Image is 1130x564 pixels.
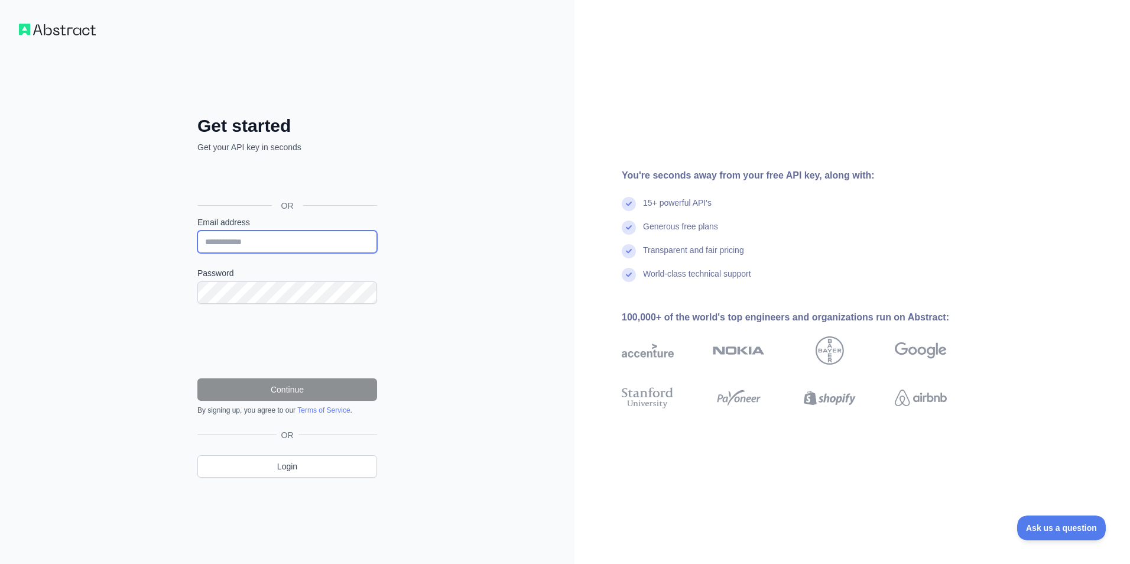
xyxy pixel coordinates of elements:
img: nokia [713,336,765,365]
div: 100,000+ of the world's top engineers and organizations run on Abstract: [622,310,985,325]
h2: Get started [197,115,377,137]
iframe: Toggle Customer Support [1017,516,1106,540]
a: Terms of Service [297,406,350,414]
img: check mark [622,221,636,235]
img: check mark [622,244,636,258]
iframe: Sign in with Google Button [191,166,381,192]
img: payoneer [713,385,765,411]
p: Get your API key in seconds [197,141,377,153]
img: check mark [622,197,636,211]
span: OR [277,429,298,441]
div: By signing up, you agree to our . [197,406,377,415]
label: Password [197,267,377,279]
img: Workflow [19,24,96,35]
div: Generous free plans [643,221,718,244]
button: Continue [197,378,377,401]
a: Login [197,455,377,478]
div: You're seconds away from your free API key, along with: [622,168,985,183]
label: Email address [197,216,377,228]
img: google [895,336,947,365]
div: World-class technical support [643,268,751,291]
iframe: reCAPTCHA [197,318,377,364]
img: airbnb [895,385,947,411]
img: bayer [816,336,844,365]
div: 15+ powerful API's [643,197,712,221]
img: shopify [804,385,856,411]
span: OR [272,200,303,212]
img: accenture [622,336,674,365]
img: stanford university [622,385,674,411]
img: check mark [622,268,636,282]
div: Transparent and fair pricing [643,244,744,268]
